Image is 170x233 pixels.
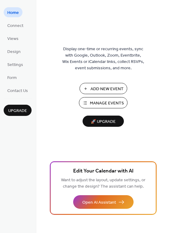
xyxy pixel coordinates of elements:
[7,36,19,42] span: Views
[90,100,124,107] span: Manage Events
[4,33,22,43] a: Views
[62,46,144,71] span: Display one-time or recurring events, sync with Google, Outlook, Zoom, Eventbrite, Wix Events or ...
[80,83,127,94] button: Add New Event
[7,62,23,68] span: Settings
[61,176,145,191] span: Want to adjust the layout, update settings, or change the design? The assistant can help.
[4,7,22,17] a: Home
[79,97,127,108] button: Manage Events
[7,88,28,94] span: Contact Us
[4,46,24,56] a: Design
[4,72,20,82] a: Form
[8,108,27,114] span: Upgrade
[73,195,134,209] button: Open AI Assistant
[4,85,32,95] a: Contact Us
[73,167,134,176] span: Edit Your Calendar with AI
[4,105,32,116] button: Upgrade
[7,23,23,29] span: Connect
[7,49,21,55] span: Design
[7,10,19,16] span: Home
[86,118,120,126] span: 🚀 Upgrade
[4,20,27,30] a: Connect
[83,116,124,127] button: 🚀 Upgrade
[90,86,124,92] span: Add New Event
[7,75,17,81] span: Form
[4,59,27,69] a: Settings
[82,199,116,206] span: Open AI Assistant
